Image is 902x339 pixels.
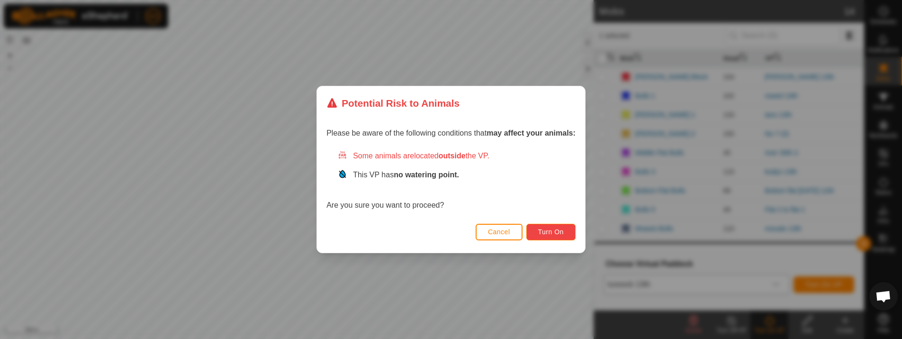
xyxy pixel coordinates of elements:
span: located the VP. [414,152,489,160]
button: Turn On [526,224,576,240]
button: Cancel [476,224,523,240]
div: Are you sure you want to proceed? [326,150,576,211]
strong: may affect your animals: [487,129,576,137]
span: Cancel [488,228,510,236]
span: Please be aware of the following conditions that [326,129,576,137]
div: Open chat [869,282,898,311]
div: Potential Risk to Animals [326,96,460,110]
span: This VP has [353,171,459,179]
span: Turn On [538,228,564,236]
strong: no watering point. [394,171,459,179]
strong: outside [439,152,466,160]
div: Some animals are [338,150,576,162]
